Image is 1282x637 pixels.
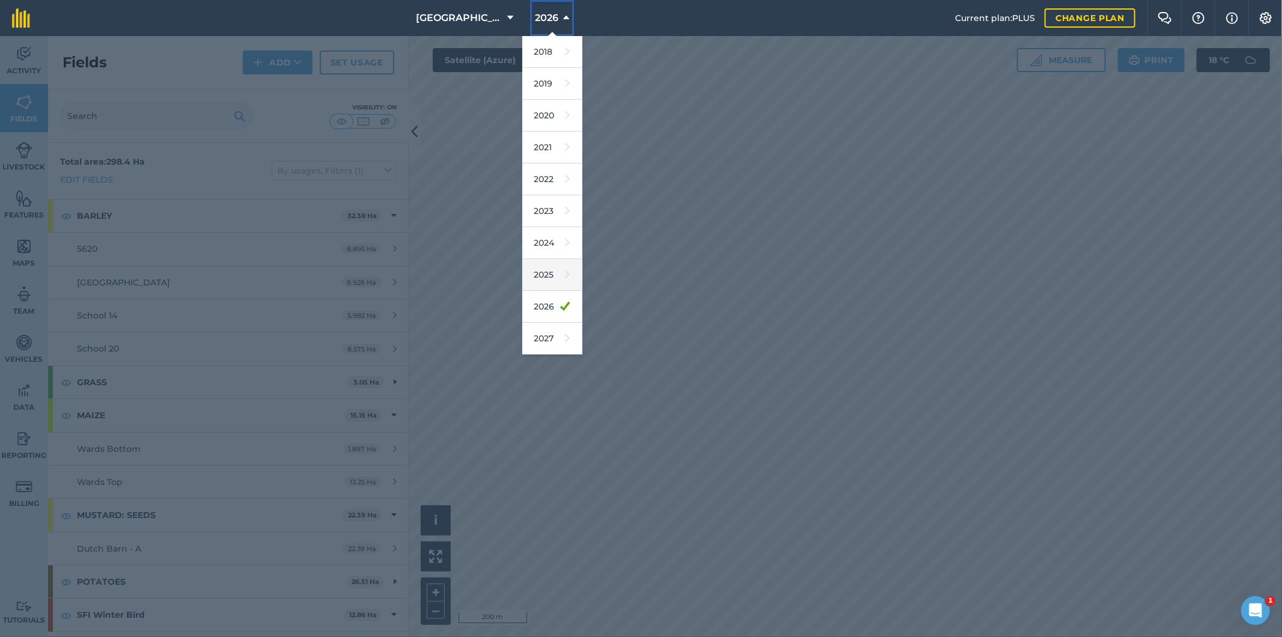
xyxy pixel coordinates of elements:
a: 2019 [522,68,582,100]
a: Change plan [1045,8,1135,28]
img: A cog icon [1259,12,1273,24]
img: svg+xml;base64,PHN2ZyB4bWxucz0iaHR0cDovL3d3dy53My5vcmcvMjAwMC9zdmciIHdpZHRoPSIxNyIgaGVpZ2h0PSIxNy... [1226,11,1238,25]
span: 2026 [535,11,558,25]
a: 2021 [522,132,582,163]
a: 2023 [522,195,582,227]
img: A question mark icon [1191,12,1206,24]
iframe: Intercom live chat [1241,596,1270,625]
a: 2020 [522,100,582,132]
img: Two speech bubbles overlapping with the left bubble in the forefront [1158,12,1172,24]
a: 2025 [522,259,582,291]
img: fieldmargin Logo [12,8,30,28]
a: 2026 [522,291,582,323]
span: 1 [1266,596,1275,606]
a: 2018 [522,36,582,68]
a: 2022 [522,163,582,195]
span: Current plan : PLUS [955,11,1035,25]
span: [GEOGRAPHIC_DATA] [417,11,503,25]
a: 2024 [522,227,582,259]
a: 2027 [522,323,582,355]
